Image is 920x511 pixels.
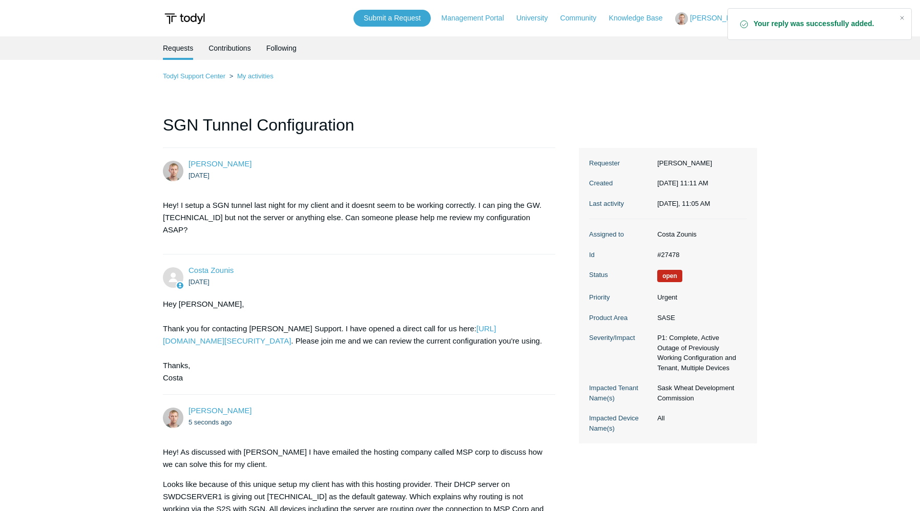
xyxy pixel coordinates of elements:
dd: P1: Complete, Active Outage of Previously Working Configuration and Tenant, Multiple Devices [652,333,747,373]
time: 08/18/2025, 11:05 [189,418,232,426]
li: Requests [163,36,193,60]
a: My activities [237,72,274,80]
span: Erik Hjelte [189,159,252,168]
a: Management Portal [442,13,514,24]
span: We are working on a response for you [657,270,682,282]
time: 08/15/2025, 11:21 [189,278,210,286]
a: [URL][DOMAIN_NAME][SECURITY_DATA] [163,324,496,345]
dt: Impacted Tenant Name(s) [589,383,652,403]
time: 08/15/2025, 11:11 [657,179,708,187]
button: [PERSON_NAME] [675,12,757,25]
dt: Last activity [589,199,652,209]
dt: Priority [589,292,652,303]
dd: All [652,413,747,423]
dd: Sask Wheat Development Commission [652,383,747,403]
dt: Impacted Device Name(s) [589,413,652,433]
div: Close [895,11,909,25]
a: [PERSON_NAME] [189,406,252,415]
a: [PERSON_NAME] [189,159,252,168]
dt: Status [589,270,652,280]
p: Hey! As discussed with [PERSON_NAME] I have emailed the hosting company called MSP corp to discus... [163,446,545,471]
a: Following [266,36,297,60]
a: Costa Zounis [189,266,234,274]
a: Todyl Support Center [163,72,225,80]
dt: Id [589,250,652,260]
dd: Urgent [652,292,747,303]
h1: SGN Tunnel Configuration [163,113,555,148]
dt: Requester [589,158,652,168]
a: Community [560,13,607,24]
li: Todyl Support Center [163,72,227,80]
time: 08/18/2025, 11:05 [657,200,710,207]
dd: [PERSON_NAME] [652,158,747,168]
dt: Created [589,178,652,188]
a: Contributions [208,36,251,60]
a: University [516,13,558,24]
img: Todyl Support Center Help Center home page [163,9,206,28]
span: [PERSON_NAME] [690,14,749,22]
div: Hey [PERSON_NAME], Thank you for contacting [PERSON_NAME] Support. I have opened a direct call fo... [163,298,545,384]
time: 08/15/2025, 11:11 [189,172,210,179]
p: Hey! I setup a SGN tunnel last night for my client and it doesnt seem to be working correctly. I ... [163,199,545,236]
dt: Severity/Impact [589,333,652,343]
dt: Product Area [589,313,652,323]
span: Erik Hjelte [189,406,252,415]
dd: SASE [652,313,747,323]
dt: Assigned to [589,229,652,240]
strong: Your reply was successfully added. [754,19,891,29]
dd: #27478 [652,250,747,260]
li: My activities [227,72,274,80]
a: Submit a Request [353,10,431,27]
a: Knowledge Base [609,13,673,24]
dd: Costa Zounis [652,229,747,240]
